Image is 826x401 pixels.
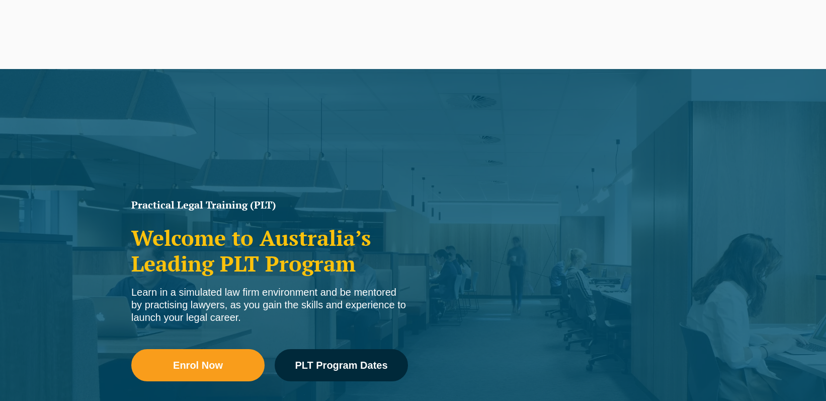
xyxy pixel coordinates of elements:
a: Enrol Now [131,349,265,381]
h2: Welcome to Australia’s Leading PLT Program [131,225,408,276]
span: Enrol Now [173,360,223,370]
div: Learn in a simulated law firm environment and be mentored by practising lawyers, as you gain the ... [131,286,408,324]
a: PLT Program Dates [275,349,408,381]
span: PLT Program Dates [295,360,387,370]
h1: Practical Legal Training (PLT) [131,200,408,210]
